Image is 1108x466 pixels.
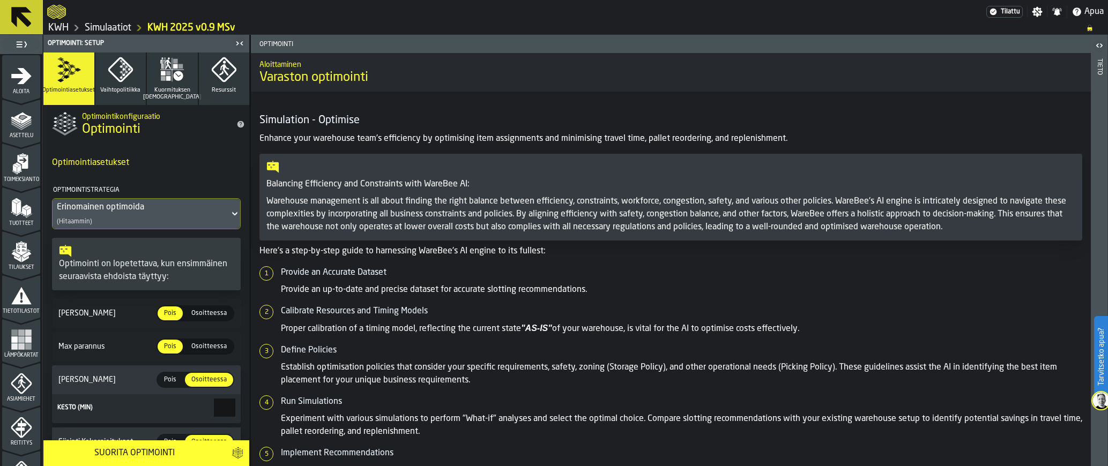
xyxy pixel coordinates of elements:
[48,22,69,34] a: link-to-/wh/i/4fb45246-3b77-4bb5-b880-c337c3c5facb
[158,435,183,449] div: thumb
[281,283,1082,296] p: Provide an up-to-date and precise dataset for accurate slotting recommendations.
[57,404,93,411] span: Kesto (min)
[184,434,234,450] label: button-switch-multi-Osoitteessa
[82,121,140,138] span: Optimointi
[281,361,1082,387] p: Establish optimisation policies that consider your specific requirements, safety, zoning (Storage...
[281,266,1082,279] h5: Provide an Accurate Dataset
[47,2,66,21] a: logo-header
[43,440,225,466] button: button-Suorita optimointi
[59,258,234,283] div: Optimointi on lopetettava, kun ensimmäinen seuraavista ehdoista täyttyy:
[281,344,1082,357] h5: Define Policies
[52,182,239,198] h4: Optimointistrategia
[986,6,1023,18] a: link-to-/wh/i/4fb45246-3b77-4bb5-b880-c337c3c5facb/settings/billing
[47,21,1104,34] nav: Breadcrumb
[100,87,140,94] span: Vaihtopolitiikka
[1001,8,1020,16] span: Tilattu
[2,177,40,183] span: Toimeksianto
[160,375,181,385] span: Pois
[281,447,1082,460] h5: Implement Recommendations
[57,218,92,226] div: (Hitaammin)
[185,306,233,320] div: thumb
[50,447,219,460] div: Suorita optimointi
[2,352,40,358] span: Lämpökartat
[521,324,552,333] em: "AS-IS"
[82,110,228,121] h2: Sub Title
[2,309,40,314] span: Tietotilastot
[157,434,184,450] label: button-switch-multi-Pois
[2,187,40,230] li: menu Tuotteet
[2,133,40,139] span: Asettelu
[160,309,181,318] span: Pois
[157,339,184,355] label: button-switch-multi-Pois
[52,198,241,229] div: DropdownMenuValue-50(Hitaammin)
[259,69,368,86] span: Varaston optimointi
[56,399,236,417] label: react-aria211134894-:r5s:
[2,143,40,186] li: menu Toimeksianto
[212,87,236,94] span: Resurssit
[214,399,235,417] input: react-aria211134894-:r5s: react-aria211134894-:r5s:
[185,340,233,354] div: thumb
[232,37,247,50] label: button-toggle-Sulje minut
[158,373,183,387] div: thumb
[1096,56,1103,463] div: Tieto
[251,53,1091,92] div: title-Varaston optimointi
[157,372,184,388] label: button-switch-multi-Pois
[259,132,1082,145] p: Enhance your warehouse team's efficiency by optimising item assignments and minimising travel tim...
[259,113,1082,128] h4: Simulation - Optimise
[255,41,673,48] span: Optimointi
[1091,35,1107,466] header: Tieto
[2,440,40,446] span: Reititys
[184,372,234,388] label: button-switch-multi-Osoitteessa
[187,309,231,318] span: Osoitteessa
[281,322,1082,335] p: Proper calibration of a timing model, reflecting the current state of your warehouse, is vital fo...
[43,105,249,144] div: title-Optimointi
[42,87,95,94] span: Optimointiasetukset
[184,339,234,355] label: button-switch-multi-Osoitteessa
[2,396,40,402] span: Asiamiehet
[56,438,157,446] span: Sijainti Kokorajoitukset
[266,195,1075,234] p: Warehouse management is all about finding the right balance between efficiency, constraints, work...
[187,342,231,351] span: Osoitteessa
[2,231,40,274] li: menu Tilaukset
[2,55,40,98] li: menu Aloita
[2,37,40,52] label: button-toggle-Toggle Täydellinen valikko
[281,395,1082,408] h5: Run Simulations
[1084,5,1104,18] span: Apua
[2,363,40,405] li: menu Asiamiehet
[56,375,157,384] span: [PERSON_NAME]
[281,305,1082,318] h5: Calibrate Resources and Timing Models
[56,342,157,351] span: Max parannus
[1092,37,1107,56] label: button-toggle-Avaa
[986,6,1023,18] div: Menu-tilaus
[259,58,1082,69] h2: Sub Title
[48,40,104,47] span: Optimointi: Setup
[158,306,183,320] div: thumb
[187,375,231,385] span: Osoitteessa
[1028,6,1047,17] label: button-toggle-Asetukset
[160,342,181,351] span: Pois
[281,412,1082,438] p: Experiment with various simulations to perform "What-if" analyses and select the optimal choice. ...
[56,309,157,318] span: [PERSON_NAME]
[185,373,233,387] div: thumb
[1067,5,1108,18] label: button-toggle-Apua
[1095,317,1107,396] label: Tarvitsetko apua?
[157,305,184,321] label: button-switch-multi-Pois
[266,178,1075,191] p: Balancing Efficiency and Constraints with WareBee AI:
[259,245,1082,258] p: Here's a step-by-step guide to harnessing WareBee's AI engine to its fullest:
[147,22,235,34] a: link-to-/wh/i/4fb45246-3b77-4bb5-b880-c337c3c5facb/simulations/e39594af-dbbd-44ef-8896-4e8738dc5f1c
[1047,6,1067,17] label: button-toggle-Ilmoitukset
[158,340,183,354] div: thumb
[52,152,241,174] h4: Optimointiasetukset
[85,22,131,34] a: link-to-/wh/i/4fb45246-3b77-4bb5-b880-c337c3c5facb
[225,440,249,466] button: button-
[185,435,233,449] div: thumb
[2,99,40,142] li: menu Asettelu
[184,305,234,321] label: button-switch-multi-Osoitteessa
[143,87,202,101] span: Kuormituksen [DEMOGRAPHIC_DATA]
[2,407,40,449] li: menu Reititys
[2,319,40,362] li: menu Lämpökartat
[2,265,40,270] span: Tilaukset
[187,437,231,447] span: Osoitteessa
[2,221,40,227] span: Tuotteet
[57,201,225,214] div: DropdownMenuValue-50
